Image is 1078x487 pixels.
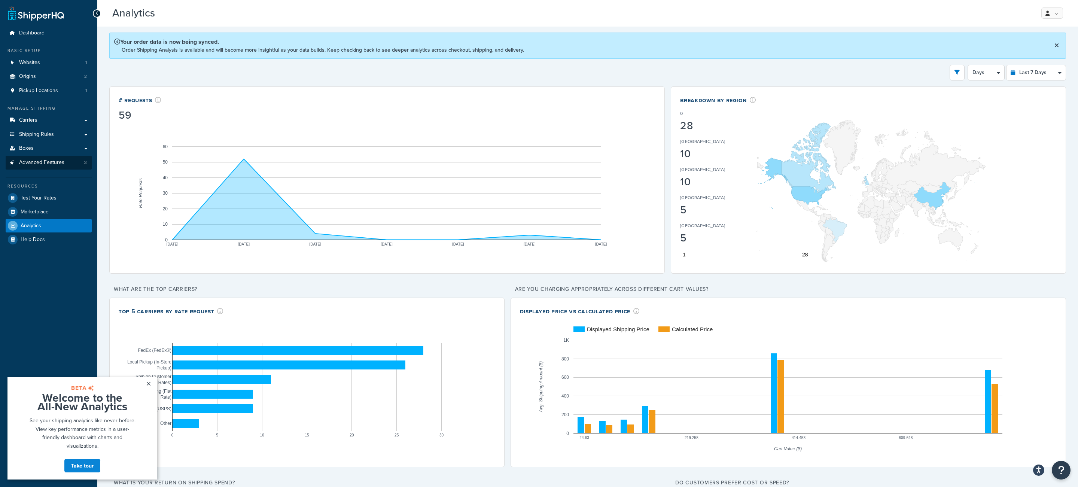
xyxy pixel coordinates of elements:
text: 609-648 [899,435,913,439]
text: 219-258 [685,435,698,439]
text: Ship on Customer [135,374,171,379]
div: 5 [680,233,748,243]
a: Origins2 [6,70,92,83]
svg: A chart. [119,122,655,264]
a: Analytics [6,219,92,232]
span: Dashboard [19,30,45,36]
text: Displayed Shipping Price [587,326,649,332]
text: 1K [563,337,569,343]
li: Shipping Rules [6,128,92,141]
text: 10 [163,222,168,227]
span: Marketplace [21,209,49,215]
div: Top 5 Carriers by Rate Request [119,307,223,316]
p: Order Shipping Analysis is available and will become more insightful as your data builds. Keep ch... [122,46,524,54]
button: Open Resource Center [1052,461,1071,480]
text: [DATE] [595,242,607,246]
text: Calculated Price [672,326,713,332]
div: 28 [680,121,748,131]
h3: Analytics [112,7,1029,19]
span: Help Docs [21,237,45,243]
p: Are you charging appropriately across different cart values? [511,284,1066,295]
span: Analytics [21,223,41,229]
span: Origins [19,73,36,80]
p: Your order data is now being synced. [114,37,524,46]
text: 20 [163,206,168,211]
span: Beta [157,10,182,19]
li: Origins [6,70,92,83]
div: Manage Shipping [6,105,92,112]
text: 0 [171,433,174,437]
p: What are the top carriers? [109,284,505,295]
span: Carriers [19,117,37,124]
span: 1 [85,60,87,66]
text: [DATE] [524,242,536,246]
text: 40 [163,175,168,180]
span: Pickup Locations [19,88,58,94]
text: 1 [683,252,686,258]
text: 200 [561,412,569,417]
a: Websites1 [6,56,92,70]
text: 28 [802,252,808,258]
a: Dashboard [6,26,92,40]
a: Test Your Rates [6,191,92,205]
li: Pickup Locations [6,84,92,98]
text: [DATE] [167,242,179,246]
div: 10 [680,149,748,159]
svg: A chart. [680,120,1056,262]
div: Basic Setup [6,48,92,54]
p: [GEOGRAPHIC_DATA] [680,194,725,201]
span: Advanced Features [19,159,64,166]
p: 0 [680,110,683,117]
a: Marketplace [6,205,92,219]
span: 1 [85,88,87,94]
a: Take tour [57,82,93,96]
span: 3 [84,159,87,166]
p: [GEOGRAPHIC_DATA] [680,166,725,173]
text: 414-453 [792,435,806,439]
a: Advanced Features3 [6,156,92,170]
text: 25 [395,433,399,437]
div: Breakdown by Region [680,96,756,104]
p: [GEOGRAPHIC_DATA] [680,222,725,229]
span: 2 [84,73,87,80]
text: 50 [163,159,168,165]
text: 20 [350,433,354,437]
text: Other [160,421,171,426]
a: Carriers [6,113,92,127]
div: 5 [680,205,748,215]
a: Help Docs [6,233,92,246]
a: Boxes [6,141,92,155]
svg: A chart. [119,316,495,458]
text: 0 [165,237,168,242]
li: Websites [6,56,92,70]
text: [DATE] [238,242,250,246]
svg: A chart. [520,316,1056,458]
text: Avg. Shipping Amount ($) [538,361,543,413]
text: 15 [305,433,309,437]
text: [DATE] [381,242,393,246]
div: Displayed Price vs Calculated Price [520,307,640,316]
span: Boxes [19,145,34,152]
text: 5 [216,433,219,437]
p: See your shipping analytics like never before. View key performance metrics in a user-friendly da... [20,39,130,73]
span: All-New Analytics [30,21,120,37]
text: 400 [561,393,569,399]
text: [DATE] [309,242,321,246]
text: 60 [163,144,168,149]
a: Pickup Locations1 [6,84,92,98]
text: 0 [566,430,569,436]
span: Welcome to the [35,13,115,29]
li: Advanced Features [6,156,92,170]
p: [GEOGRAPHIC_DATA] [680,138,725,145]
div: 10 [680,177,748,187]
text: Local Pickup (In-Store [127,359,171,365]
